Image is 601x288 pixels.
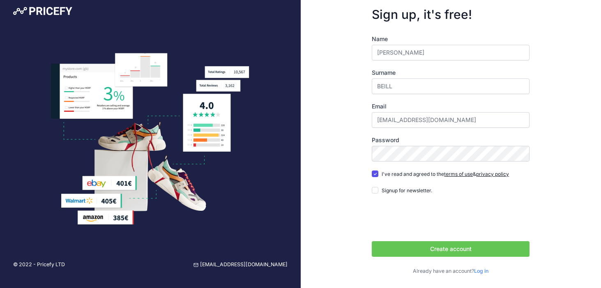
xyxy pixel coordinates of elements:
[372,241,530,257] button: Create account
[382,187,432,194] span: Signup for newsletter.
[372,102,530,111] label: Email
[382,171,509,177] span: I've read and agreed to the &
[13,261,65,269] p: © 2022 - Pricefy LTD
[372,136,530,144] label: Password
[372,35,530,43] label: Name
[372,267,530,275] p: Already have an account?
[13,7,72,15] img: Pricefy
[474,268,488,274] a: Log in
[476,171,509,177] a: privacy policy
[372,69,530,77] label: Surname
[444,171,473,177] a: terms of use
[193,261,288,269] a: [EMAIL_ADDRESS][DOMAIN_NAME]
[372,203,497,235] iframe: reCAPTCHA
[372,7,530,22] h3: Sign up, it's free!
